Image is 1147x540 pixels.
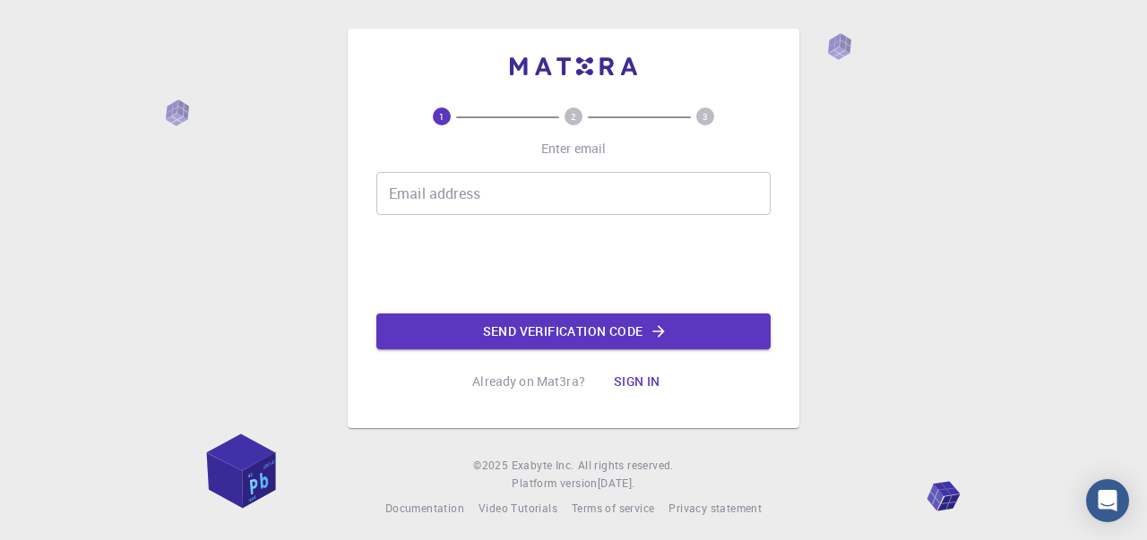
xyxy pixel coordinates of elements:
a: Video Tutorials [479,500,557,518]
p: Enter email [541,140,607,158]
a: Documentation [385,500,464,518]
div: Open Intercom Messenger [1086,479,1129,522]
span: All rights reserved. [578,457,674,475]
span: [DATE] . [598,476,635,490]
span: © 2025 [473,457,511,475]
text: 2 [571,110,576,123]
a: Exabyte Inc. [512,457,574,475]
iframe: reCAPTCHA [437,229,710,299]
span: Exabyte Inc. [512,458,574,472]
span: Documentation [385,501,464,515]
text: 3 [703,110,708,123]
span: Video Tutorials [479,501,557,515]
a: Terms of service [572,500,654,518]
text: 1 [439,110,444,123]
button: Send verification code [376,313,771,349]
p: Already on Mat3ra? [472,373,585,390]
button: Sign in [599,364,675,399]
a: Privacy statement [668,500,762,518]
a: [DATE]. [598,475,635,493]
span: Terms of service [572,501,654,515]
span: Privacy statement [668,501,762,515]
span: Platform version [512,475,597,493]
